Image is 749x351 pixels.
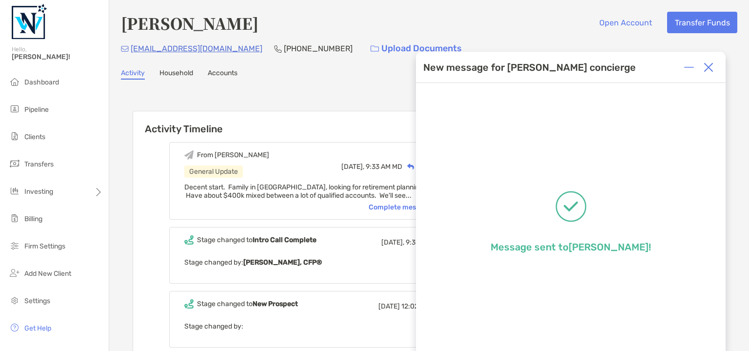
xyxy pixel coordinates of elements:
span: Get Help [24,324,51,332]
span: 9:33 AM MD [366,163,402,171]
a: Household [159,69,193,80]
span: [PERSON_NAME]! [12,53,103,61]
img: settings icon [9,294,20,306]
img: Zoe Logo [12,4,47,39]
img: dashboard icon [9,76,20,87]
b: Intro Call Complete [253,236,316,244]
span: Add New Client [24,269,71,278]
img: Email Icon [121,46,129,52]
img: Message successfully sent [555,191,587,222]
span: Decent start. Family in [GEOGRAPHIC_DATA], looking for retirement planning help. Have about $400k... [184,183,440,200]
img: Event icon [184,299,194,309]
img: Event icon [184,235,194,245]
img: Phone Icon [274,45,282,53]
p: Stage changed by: [184,320,441,332]
span: [DATE], [381,238,404,247]
span: Settings [24,297,50,305]
span: Firm Settings [24,242,65,250]
a: Upload Documents [364,38,468,59]
button: Transfer Funds [667,12,737,33]
span: Transfers [24,160,54,168]
img: pipeline icon [9,103,20,115]
p: [EMAIL_ADDRESS][DOMAIN_NAME] [131,42,262,55]
div: General Update [184,165,243,178]
img: add_new_client icon [9,267,20,279]
button: Open Account [591,12,659,33]
span: Investing [24,187,53,196]
span: [DATE], [341,163,364,171]
img: button icon [371,45,379,52]
a: Accounts [208,69,237,80]
img: get-help icon [9,322,20,333]
h6: Activity Timeline [133,111,492,135]
h4: [PERSON_NAME] [121,12,258,34]
div: Reply [402,162,434,172]
div: Complete message [369,203,441,211]
img: transfers icon [9,158,20,169]
img: clients icon [9,130,20,142]
b: [PERSON_NAME], CFP® [243,258,322,267]
span: 12:02 PM MD [401,302,441,310]
div: From [PERSON_NAME] [197,151,269,159]
span: Dashboard [24,78,59,86]
img: firm-settings icon [9,240,20,251]
img: Event icon [184,150,194,160]
p: [PHONE_NUMBER] [284,42,353,55]
span: 9:31 AM MD [406,238,441,247]
span: Pipeline [24,105,49,114]
div: Stage changed to [197,300,298,308]
div: Stage changed to [197,236,316,244]
img: Expand or collapse [684,62,694,72]
img: Reply icon [407,164,414,170]
img: billing icon [9,212,20,224]
p: Message sent to [PERSON_NAME] ! [491,241,651,253]
span: Billing [24,215,42,223]
b: New Prospect [253,300,298,308]
a: Activity [121,69,145,80]
span: Clients [24,133,45,141]
img: Close [704,62,713,72]
p: Stage changed by: [184,256,441,268]
span: [DATE] [378,302,400,310]
div: New message for [PERSON_NAME] concierge [423,62,636,73]
img: investing icon [9,185,20,197]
